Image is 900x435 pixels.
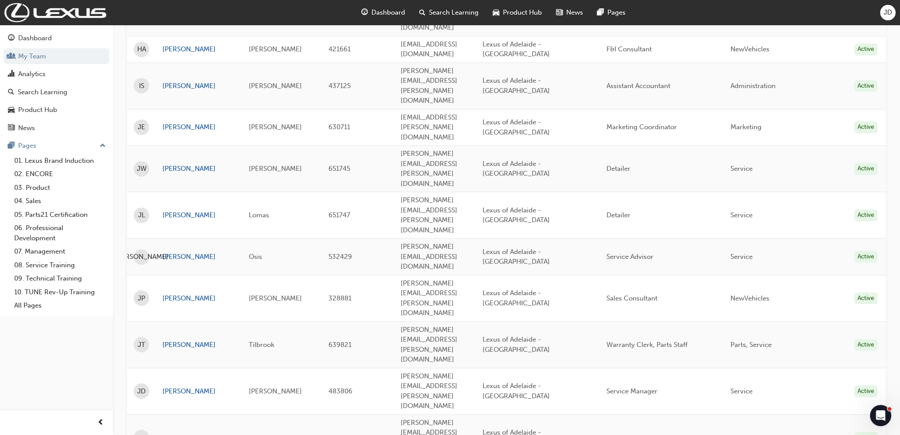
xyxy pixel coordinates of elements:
span: F&I Consultant [606,45,652,53]
div: Dashboard [18,33,52,43]
img: Trak [4,3,106,22]
span: [PERSON_NAME] [115,252,168,262]
a: [PERSON_NAME] [162,293,236,304]
span: Marketing Coordinator [606,123,677,131]
span: 630711 [328,123,350,131]
div: News [18,123,35,133]
a: [PERSON_NAME] [162,81,236,91]
a: car-iconProduct Hub [486,4,549,22]
span: Detailer [606,165,630,173]
span: Lexus of Adelaide - [GEOGRAPHIC_DATA] [483,289,550,307]
span: Lexus of Adelaide - [GEOGRAPHIC_DATA] [483,248,550,266]
a: news-iconNews [549,4,590,22]
div: Active [854,80,877,92]
span: pages-icon [597,7,604,18]
span: [PERSON_NAME] [249,165,302,173]
a: [PERSON_NAME] [162,340,236,350]
a: 06. Professional Development [11,221,109,245]
span: Pages [607,8,626,18]
a: 05. Parts21 Certification [11,208,109,222]
a: 02. ENCORE [11,167,109,181]
span: car-icon [8,106,15,114]
span: Lexus of Adelaide - [GEOGRAPHIC_DATA] [483,160,550,178]
div: Analytics [18,69,46,79]
div: Active [854,43,877,55]
div: Product Hub [18,105,57,115]
span: JE [138,122,145,132]
a: 01. Lexus Brand Induction [11,154,109,168]
span: search-icon [8,89,14,96]
span: chart-icon [8,70,15,78]
span: Sales Consultant [606,294,657,302]
button: Pages [4,138,109,154]
a: 07. Management [11,245,109,258]
a: News [4,120,109,136]
span: Osis [249,253,262,261]
span: HA [137,44,146,54]
span: IS [139,81,144,91]
div: Pages [18,141,36,151]
span: [PERSON_NAME][EMAIL_ADDRESS][PERSON_NAME][DOMAIN_NAME] [401,196,457,234]
span: 651745 [328,165,350,173]
div: Active [854,339,877,351]
a: Analytics [4,66,109,82]
a: 10. TUNE Rev-Up Training [11,285,109,299]
span: [PERSON_NAME] [249,82,302,90]
span: 483806 [328,387,352,395]
div: Active [854,385,877,397]
span: JW [137,164,147,174]
span: Parts, Service [730,341,772,349]
span: 639821 [328,341,352,349]
span: JT [138,340,145,350]
a: [PERSON_NAME] [162,252,236,262]
span: Lexus of Adelaide - [GEOGRAPHIC_DATA] [483,206,550,224]
a: [PERSON_NAME] [162,386,236,397]
span: Lexus of Adelaide - [GEOGRAPHIC_DATA] [483,77,550,95]
span: [PERSON_NAME][EMAIL_ADDRESS][PERSON_NAME][DOMAIN_NAME] [401,372,457,410]
div: Active [854,121,877,133]
button: DashboardMy TeamAnalyticsSearch LearningProduct HubNews [4,28,109,138]
iframe: Intercom live chat [870,405,891,426]
span: [PERSON_NAME] [249,45,302,53]
span: [PERSON_NAME] [249,387,302,395]
a: guage-iconDashboard [354,4,412,22]
span: Service [730,387,753,395]
span: Lexus of Adelaide - [GEOGRAPHIC_DATA] [483,382,550,400]
span: Lexus of Adelaide - [GEOGRAPHIC_DATA] [483,335,550,354]
span: JP [138,293,145,304]
span: NewVehicles [730,45,769,53]
span: Service Advisor [606,253,653,261]
span: Warranty Clerk, Parts Staff [606,341,688,349]
span: 532429 [328,253,352,261]
a: [PERSON_NAME] [162,122,236,132]
a: All Pages [11,299,109,312]
span: Lexus of Adelaide - [GEOGRAPHIC_DATA] [483,118,550,136]
span: [PERSON_NAME][EMAIL_ADDRESS][PERSON_NAME][DOMAIN_NAME] [401,279,457,317]
span: JL [138,210,145,220]
a: 03. Product [11,181,109,195]
a: [PERSON_NAME] [162,164,236,174]
a: [PERSON_NAME] [162,210,236,220]
span: [EMAIL_ADDRESS][DOMAIN_NAME] [401,40,457,58]
span: news-icon [556,7,563,18]
div: Search Learning [18,87,67,97]
span: Search Learning [429,8,479,18]
span: [PERSON_NAME][EMAIL_ADDRESS][PERSON_NAME][DOMAIN_NAME] [401,326,457,364]
div: Active [854,209,877,221]
span: prev-icon [97,417,104,428]
span: JD [137,386,146,397]
span: up-icon [100,140,106,152]
span: [PERSON_NAME] [249,294,302,302]
span: Product Hub [503,8,542,18]
span: Service [730,211,753,219]
span: Detailer [606,211,630,219]
span: people-icon [8,53,15,61]
div: Active [854,293,877,304]
span: Administration [730,82,776,90]
span: Service Manager [606,387,657,395]
a: Search Learning [4,84,109,100]
span: guage-icon [361,7,368,18]
a: [PERSON_NAME] [162,44,236,54]
span: Assistant Accountant [606,82,670,90]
